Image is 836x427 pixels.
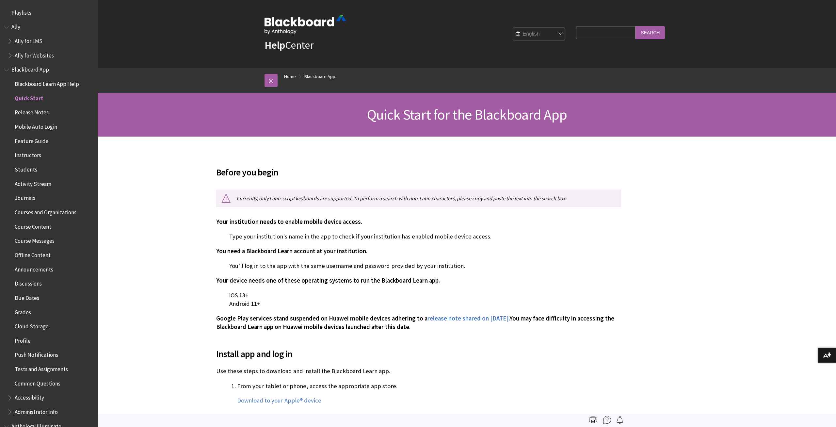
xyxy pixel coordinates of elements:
[216,277,440,284] span: Your device needs one of these operating systems to run the Blackboard Learn app.
[216,291,621,308] p: iOS 13+ Android 11+
[15,207,76,216] span: Courses and Organizations
[216,232,621,241] p: Type your institution's name in the app to check if your institution has enabled mobile device ac...
[11,7,31,16] span: Playlists
[15,264,53,273] span: Announcements
[616,416,624,424] img: Follow this page
[216,367,621,375] p: Use these steps to download and install the Blackboard Learn app.
[237,397,321,404] a: Download to your Apple® device
[4,7,94,18] nav: Book outline for Playlists
[589,416,597,424] img: Print
[15,150,41,159] span: Instructors
[216,165,621,179] span: Before you begin
[4,22,94,61] nav: Book outline for Anthology Ally Help
[11,22,20,30] span: Ally
[284,73,296,81] a: Home
[216,347,621,361] span: Install app and log in
[15,50,54,59] span: Ally for Websites
[304,73,335,81] a: Blackboard App
[15,93,43,102] span: Quick Start
[15,378,60,387] span: Common Questions
[635,26,665,39] input: Search
[15,78,79,87] span: Blackboard Learn App Help
[265,39,285,52] strong: Help
[15,236,55,244] span: Course Messages
[15,221,51,230] span: Course Content
[15,392,44,401] span: Accessibility
[265,39,313,52] a: HelpCenter
[216,315,427,322] span: Google Play services stand suspended on Huawei mobile devices adhering to a
[11,64,49,73] span: Blackboard App
[265,15,346,34] img: Blackboard by Anthology
[15,136,49,144] span: Feature Guide
[237,382,621,390] p: From your tablet or phone, access the appropriate app store.
[15,278,42,287] span: Discussions
[603,416,611,424] img: More help
[216,262,621,270] p: You'll log in to the app with the same username and password provided by your institution.
[15,107,49,116] span: Release Notes
[367,106,567,123] span: Quick Start for the Blackboard App
[15,364,68,372] span: Tests and Assignments
[427,315,509,322] a: release note shared on [DATE].
[15,321,49,330] span: Cloud Storage
[15,335,31,344] span: Profile
[15,350,58,358] span: Push Notifications
[216,189,621,207] p: Currently, only Latin-script keyboards are supported. To perform a search with non-Latin characte...
[15,406,58,415] span: Administrator Info
[15,36,42,44] span: Ally for LMS
[513,27,565,41] select: Site Language Selector
[216,315,614,331] span: You may face difficulty in accessing the Blackboard Learn app on Huawei mobile devices launched a...
[15,164,37,173] span: Students
[15,292,39,301] span: Due Dates
[15,178,51,187] span: Activity Stream
[15,121,57,130] span: Mobile Auto Login
[4,64,94,418] nav: Book outline for Blackboard App Help
[216,247,367,255] span: You need a Blackboard Learn account at your institution.
[15,250,51,258] span: Offline Content
[15,193,35,202] span: Journals
[15,307,31,316] span: Grades
[216,218,362,225] span: Your institution needs to enable mobile device access.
